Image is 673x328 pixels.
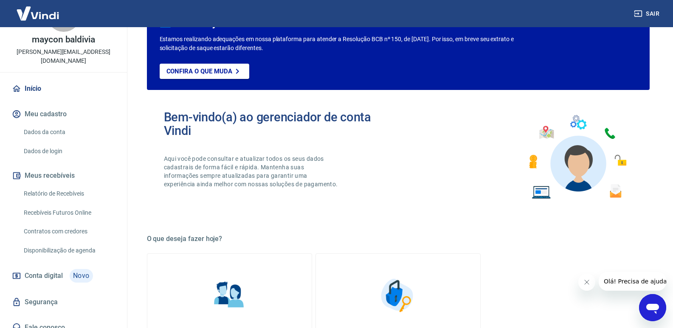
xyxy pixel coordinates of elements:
[20,123,117,141] a: Dados da conta
[10,293,117,311] a: Segurança
[20,223,117,240] a: Contratos com credores
[160,35,541,53] p: Estamos realizando adequações em nossa plataforma para atender a Resolução BCB nº 150, de [DATE]....
[20,204,117,221] a: Recebíveis Futuros Online
[20,242,117,259] a: Disponibilização de agenda
[5,6,71,13] span: Olá! Precisa de ajuda?
[164,154,340,188] p: Aqui você pode consultar e atualizar todos os seus dados cadastrais de forma fácil e rápida. Mant...
[25,270,63,282] span: Conta digital
[160,64,249,79] a: Confira o que muda
[32,35,95,44] p: maycon baldivia
[147,235,650,243] h5: O que deseja fazer hoje?
[10,0,65,26] img: Vindi
[10,105,117,123] button: Meu cadastro
[164,110,398,137] h2: Bem-vindo(a) ao gerenciador de conta Vindi
[599,272,666,291] iframe: Mensagem da empresa
[20,185,117,202] a: Relatório de Recebíveis
[7,48,120,65] p: [PERSON_NAME][EMAIL_ADDRESS][DOMAIN_NAME]
[377,274,419,317] img: Segurança
[10,266,117,286] a: Conta digitalNovo
[639,294,666,321] iframe: Botão para abrir a janela de mensagens
[208,274,251,317] img: Informações pessoais
[166,67,232,75] p: Confira o que muda
[521,110,633,204] img: Imagem de um avatar masculino com diversos icones exemplificando as funcionalidades do gerenciado...
[632,6,663,22] button: Sair
[20,143,117,160] a: Dados de login
[10,166,117,185] button: Meus recebíveis
[10,79,117,98] a: Início
[578,274,595,291] iframe: Fechar mensagem
[70,269,93,283] span: Novo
